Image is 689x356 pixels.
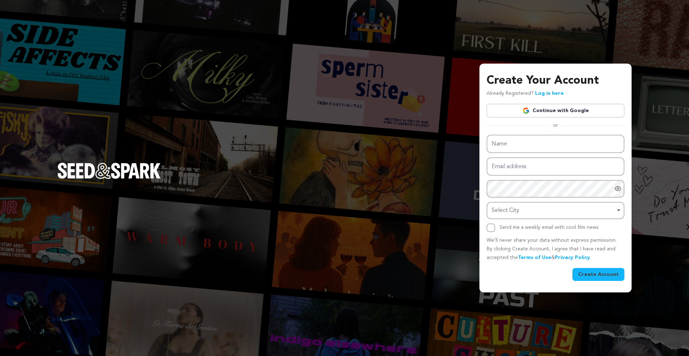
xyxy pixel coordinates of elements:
a: Seed&Spark Homepage [57,163,161,193]
input: Email address [487,157,624,176]
button: Create Account [572,268,624,281]
p: Already Registered? [487,89,564,98]
h3: Create Your Account [487,72,624,89]
a: Continue with Google [487,104,624,117]
img: Seed&Spark Logo [57,163,161,179]
input: Name [487,135,624,153]
a: Show password as plain text. Warning: this will display your password on the screen. [614,185,622,192]
label: Send me a weekly email with cool film news [500,225,599,230]
span: or [549,122,562,129]
a: Log in here [535,91,564,96]
div: Select City [492,205,615,216]
img: Google logo [522,107,530,114]
p: We’ll never share your data without express permission. By clicking Create Account, I agree that ... [487,236,624,262]
a: Terms of Use [518,255,551,260]
a: Privacy Policy [555,255,590,260]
